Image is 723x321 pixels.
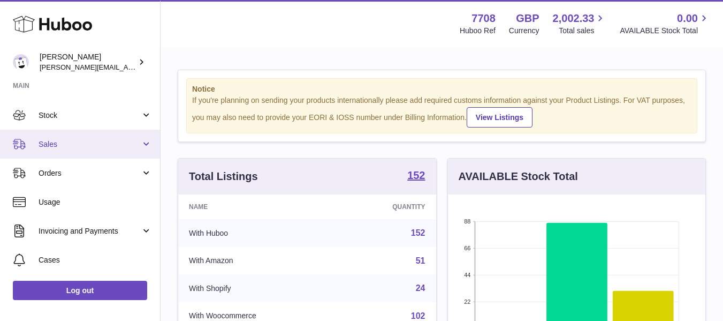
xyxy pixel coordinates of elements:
div: Huboo Ref [460,26,496,36]
text: 22 [464,298,470,305]
a: 102 [411,311,425,320]
h3: AVAILABLE Stock Total [459,169,578,184]
span: Total sales [559,26,606,36]
strong: Notice [192,84,691,94]
a: Log out [13,281,147,300]
a: 51 [416,256,425,265]
span: Stock [39,110,141,121]
span: 0.00 [677,11,698,26]
a: 0.00 AVAILABLE Stock Total [620,11,710,36]
a: View Listings [467,107,532,128]
span: Usage [39,197,152,207]
span: Sales [39,139,141,150]
strong: 7708 [471,11,496,26]
span: [PERSON_NAME][EMAIL_ADDRESS][DOMAIN_NAME] [40,63,215,71]
span: 2,002.33 [553,11,595,26]
div: Currency [509,26,539,36]
span: Invoicing and Payments [39,226,141,236]
a: 24 [416,283,425,293]
text: 88 [464,218,470,225]
h3: Total Listings [189,169,258,184]
span: AVAILABLE Stock Total [620,26,710,36]
span: Cases [39,255,152,265]
th: Name [178,195,338,219]
a: 152 [411,228,425,237]
div: If you're planning on sending your products internationally please add required customs informati... [192,95,691,128]
text: 66 [464,245,470,251]
div: [PERSON_NAME] [40,52,136,72]
td: With Huboo [178,219,338,247]
a: 2,002.33 Total sales [553,11,607,36]
img: victor@erbology.co [13,54,29,70]
a: 152 [407,170,425,183]
span: Orders [39,168,141,178]
th: Quantity [338,195,436,219]
td: With Shopify [178,274,338,302]
strong: GBP [516,11,539,26]
text: 44 [464,272,470,278]
td: With Amazon [178,247,338,275]
strong: 152 [407,170,425,181]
